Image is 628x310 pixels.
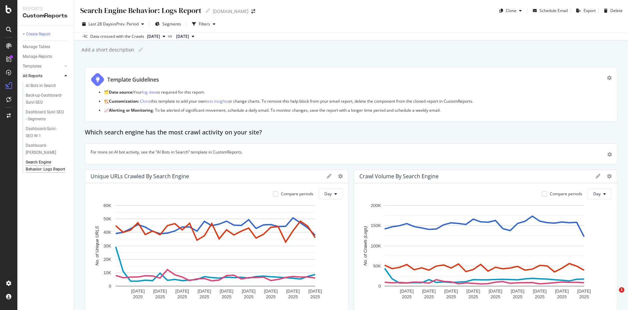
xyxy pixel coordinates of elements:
[95,226,100,265] text: No. of Unique URLS
[610,8,623,13] div: Delete
[104,256,111,262] text: 20K
[251,9,255,14] div: arrow-right-arrow-left
[23,73,42,80] div: All Reports
[81,46,134,53] div: Add a short description
[155,294,165,299] text: 2025
[26,82,69,89] a: AI Bots in Search
[23,73,62,80] a: All Reports
[104,230,111,235] text: 40K
[144,32,168,40] button: [DATE]
[26,142,69,156] a: Dashboard-[PERSON_NAME]
[373,263,381,268] text: 50K
[402,294,412,299] text: 2025
[446,294,456,299] text: 2025
[422,289,436,294] text: [DATE]
[607,152,612,157] div: gear
[112,21,139,27] span: vs Prev. Period
[264,289,278,294] text: [DATE]
[199,21,210,27] div: Filters
[550,191,582,197] div: Compare periods
[131,289,145,294] text: [DATE]
[577,289,591,294] text: [DATE]
[557,294,567,299] text: 2025
[23,5,68,12] div: Reports
[593,191,601,197] span: Day
[489,289,502,294] text: [DATE]
[26,125,64,139] div: Dashboard-Suivi-SEO W-1
[310,294,320,299] text: 2025
[104,243,111,248] text: 30K
[574,5,596,16] button: Export
[497,5,524,16] button: Clone
[605,287,621,303] iframe: Intercom live chat
[80,5,201,16] div: Search Engine Behavior: Logs Report
[588,189,612,199] button: Day
[23,53,52,60] div: Manage Reports
[288,294,298,299] text: 2025
[189,19,218,29] button: Filters
[147,33,160,39] span: 2025 Sep. 7th
[363,226,368,265] text: No. of Crawls (Logs)
[109,98,139,104] strong: Customization:
[359,173,439,180] div: Crawl Volume By Search Engine
[90,33,144,39] div: Data crossed with the Crawls
[26,92,64,106] div: Back-up-Dashboard-Suivi-SEO
[199,294,209,299] text: 2025
[601,5,623,16] button: Delete
[491,294,500,299] text: 2025
[104,203,111,208] text: 60K
[281,191,313,197] div: Compare periods
[530,5,568,16] button: Schedule Email
[286,289,300,294] text: [DATE]
[26,109,65,123] div: Dashboard Suivi SEO - Segments
[142,89,157,95] a: log data
[400,289,414,294] text: [DATE]
[23,43,50,50] div: Manage Tables
[23,63,41,70] div: Templates
[104,89,612,95] p: 🗂️ Your is required for this report.
[152,19,184,29] button: Segments
[177,294,187,299] text: 2025
[107,76,159,84] div: Template Guidelines
[23,31,69,38] a: + Create Report
[579,294,589,299] text: 2025
[244,294,254,299] text: 2025
[104,98,612,104] p: 🏗️ this template to add your own or change charts. To remove this help block from your email repo...
[468,294,478,299] text: 2025
[89,21,112,27] span: Last 28 Days
[140,98,151,104] a: Clone
[91,202,340,303] svg: A chart.
[168,33,173,39] span: vs
[26,159,65,173] div: Search Engine Behavior: Logs Report
[133,294,143,299] text: 2025
[506,8,516,13] div: Clone
[359,202,609,303] svg: A chart.
[222,294,231,299] text: 2025
[371,243,381,248] text: 100K
[153,289,167,294] text: [DATE]
[371,223,381,228] text: 150K
[109,89,133,95] strong: Data source:
[424,294,434,299] text: 2025
[308,289,322,294] text: [DATE]
[85,127,262,138] h2: Which search engine has the most crawl activity on your site?
[539,8,568,13] div: Schedule Email
[26,92,69,106] a: Back-up-Dashboard-Suivi-SEO
[26,125,69,139] a: Dashboard-Suivi-SEO W-1
[26,109,69,123] a: Dashboard Suivi SEO - Segments
[584,8,596,13] div: Export
[109,284,111,289] text: 0
[266,294,276,299] text: 2025
[23,53,69,60] a: Manage Reports
[104,107,612,113] p: 📈 : To be alerted of significant movement, schedule a daily email. To monitor changes, save the r...
[555,289,569,294] text: [DATE]
[535,294,544,299] text: 2025
[91,173,189,180] div: Unique URLs Crawled By Search Engine
[444,289,458,294] text: [DATE]
[220,289,233,294] text: [DATE]
[80,19,147,29] button: Last 28 DaysvsPrev. Period
[319,189,343,199] button: Day
[607,76,612,80] div: gear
